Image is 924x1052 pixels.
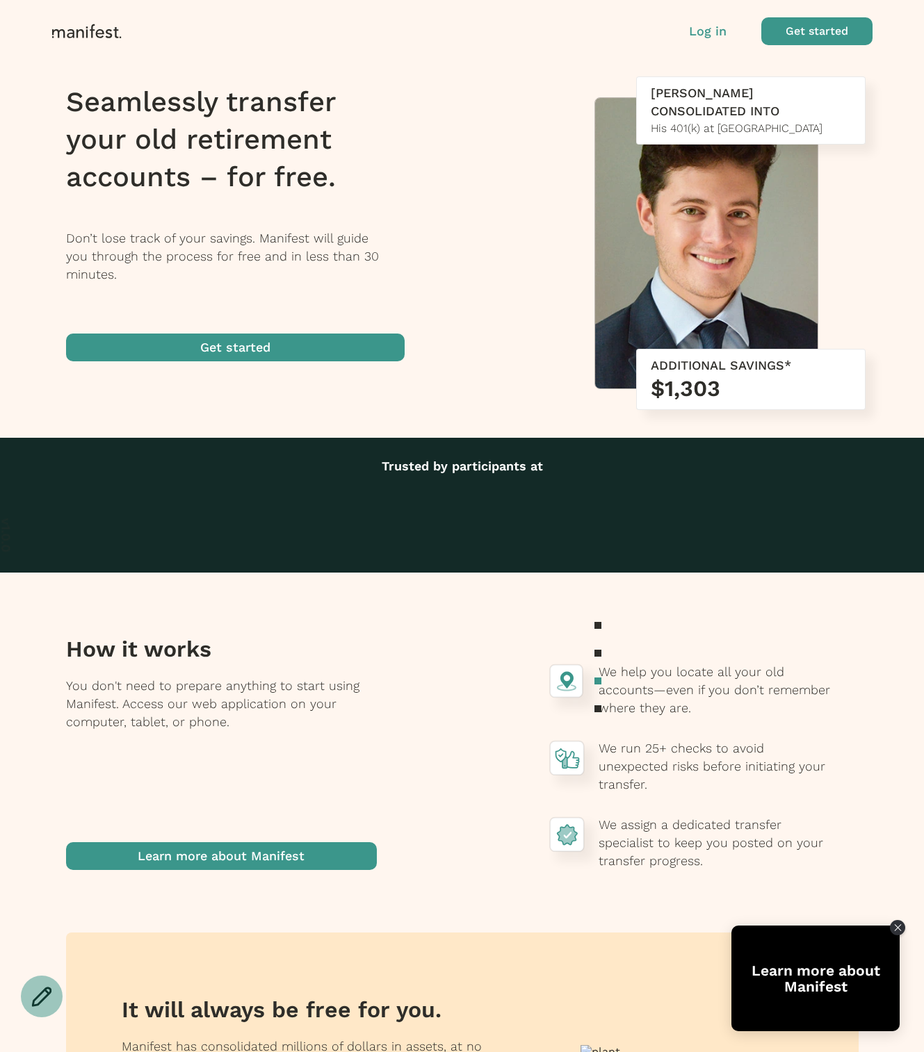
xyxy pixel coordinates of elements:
[731,926,900,1031] div: Tolstoy bubble widget
[66,842,377,870] button: Learn more about Manifest
[731,926,900,1031] div: Open Tolstoy widget
[599,816,831,870] p: We assign a dedicated transfer specialist to keep you posted on your transfer progress.
[122,996,497,1024] h3: It will always be free for you.
[651,120,851,137] div: His 401(k) at [GEOGRAPHIC_DATA]
[599,739,831,794] p: We run 25+ checks to avoid unexpected risks before initiating your transfer.
[731,926,900,1031] div: Open Tolstoy
[761,17,873,45] button: Get started
[66,635,377,663] h3: How it works
[731,962,900,994] div: Learn more about Manifest
[599,663,831,717] p: We help you locate all your old accounts—even if you don’t remember where they are.
[689,22,727,40] button: Log in
[651,375,851,402] h3: $1,303
[66,83,423,196] h1: Seamlessly transfer your old retirement accounts – for free.
[651,84,851,120] div: [PERSON_NAME] CONSOLIDATED INTO
[595,98,818,395] img: Graham
[890,920,905,935] div: Close Tolstoy widget
[651,356,851,375] div: ADDITIONAL SAVINGS*
[66,229,423,283] p: Don’t lose track of your savings. Manifest will guide you through the process for free and in les...
[66,334,405,361] button: Get started
[66,677,377,842] p: You don't need to prepare anything to start using Manifest. Access our web application on your co...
